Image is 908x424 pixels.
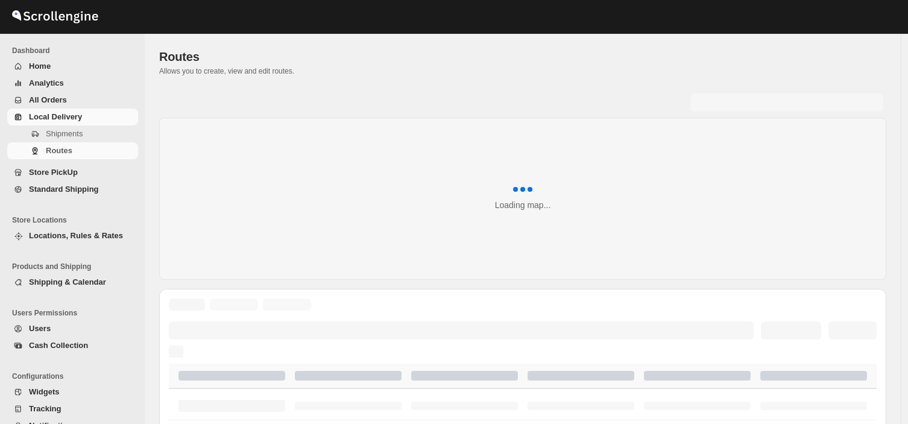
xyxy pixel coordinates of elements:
span: Users [29,324,51,333]
span: Store PickUp [29,168,78,177]
button: Analytics [7,75,138,92]
p: Allows you to create, view and edit routes. [159,66,886,76]
span: Store Locations [12,215,139,225]
button: All Orders [7,92,138,109]
button: Widgets [7,384,138,400]
button: Users [7,320,138,337]
span: All Orders [29,95,67,104]
span: Home [29,62,51,71]
span: Cash Collection [29,341,88,350]
span: Local Delivery [29,112,82,121]
button: Home [7,58,138,75]
span: Dashboard [12,46,139,55]
span: Routes [159,50,200,63]
button: Routes [7,142,138,159]
span: Routes [46,146,72,155]
span: Products and Shipping [12,262,139,271]
span: Configurations [12,372,139,381]
button: Shipping & Calendar [7,274,138,291]
div: Loading map... [495,199,551,211]
span: Analytics [29,78,64,87]
button: Locations, Rules & Rates [7,227,138,244]
button: Cash Collection [7,337,138,354]
button: Shipments [7,125,138,142]
button: Tracking [7,400,138,417]
span: Shipping & Calendar [29,277,106,286]
span: Widgets [29,387,59,396]
span: Shipments [46,129,83,138]
span: Users Permissions [12,308,139,318]
span: Standard Shipping [29,185,99,194]
span: Tracking [29,404,61,413]
span: Locations, Rules & Rates [29,231,123,240]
